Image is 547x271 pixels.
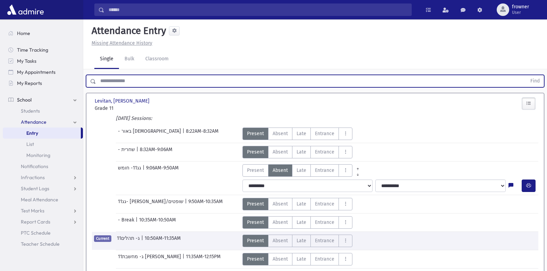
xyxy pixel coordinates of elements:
[242,146,352,158] div: AttTypes
[297,200,306,208] span: Late
[141,235,145,247] span: |
[3,67,83,78] a: My Appointments
[247,237,264,244] span: Present
[297,130,306,137] span: Late
[3,94,83,105] a: School
[247,167,264,174] span: Present
[17,47,48,53] span: Time Tracking
[118,164,143,177] span: גג11- חומש
[145,235,181,247] span: 10:50AM-11:35AM
[139,216,176,229] span: 10:35AM-10:50AM
[512,4,529,10] span: frowner
[315,167,334,174] span: Entrance
[116,115,152,121] i: [DATE] Sessions:
[182,128,186,140] span: |
[21,230,51,236] span: PTC Schedule
[89,40,152,46] a: Missing Attendance History
[118,128,182,140] span: - באור [DEMOGRAPHIC_DATA]
[3,28,83,39] a: Home
[117,235,141,247] span: 11ג- תהלים
[297,167,306,174] span: Late
[104,3,411,16] input: Search
[94,235,111,242] span: Current
[273,148,288,156] span: Absent
[273,219,288,226] span: Absent
[118,198,185,210] span: גג11- [PERSON_NAME]/שופטים
[242,253,352,265] div: AttTypes
[140,146,172,158] span: 8:32AM-9:06AM
[3,128,81,139] a: Entry
[119,50,140,69] a: Bulk
[95,97,151,105] span: Levitan, [PERSON_NAME]
[21,119,46,125] span: Attendance
[94,50,119,69] a: Single
[3,172,83,183] a: Infractions
[526,75,544,87] button: Find
[315,237,334,244] span: Entrance
[118,146,136,158] span: - שחרית
[21,163,48,169] span: Notifications
[136,146,140,158] span: |
[3,227,83,238] a: PTC Schedule
[21,185,49,192] span: Student Logs
[297,148,306,156] span: Late
[3,105,83,116] a: Students
[95,105,162,112] span: Grade 11
[17,97,32,103] span: School
[242,216,352,229] div: AttTypes
[3,116,83,128] a: Attendance
[17,80,42,86] span: My Reports
[140,50,174,69] a: Classroom
[21,108,40,114] span: Students
[3,78,83,89] a: My Reports
[247,200,264,208] span: Present
[118,216,136,229] span: - Break
[92,40,152,46] u: Missing Attendance History
[512,10,529,15] span: User
[242,128,352,140] div: AttTypes
[3,216,83,227] a: Report Cards
[247,255,264,263] span: Present
[247,219,264,226] span: Present
[273,130,288,137] span: Absent
[17,30,30,36] span: Home
[3,183,83,194] a: Student Logs
[21,196,58,203] span: Meal Attendance
[186,128,219,140] span: 8:22AM-8:32AM
[242,164,363,177] div: AttTypes
[17,69,55,75] span: My Appointments
[21,174,45,181] span: Infractions
[242,235,352,247] div: AttTypes
[143,164,146,177] span: |
[273,237,288,244] span: Absent
[242,198,352,210] div: AttTypes
[21,241,60,247] span: Teacher Schedule
[273,167,288,174] span: Absent
[26,130,38,136] span: Entry
[3,55,83,67] a: My Tasks
[315,200,334,208] span: Entrance
[297,237,306,244] span: Late
[118,253,182,265] span: 11ג- מחשבת [PERSON_NAME]
[26,152,50,158] span: Monitoring
[21,219,50,225] span: Report Cards
[3,238,83,250] a: Teacher Schedule
[315,130,334,137] span: Entrance
[186,253,221,265] span: 11:35AM-12:15PM
[3,194,83,205] a: Meal Attendance
[247,148,264,156] span: Present
[136,216,139,229] span: |
[3,44,83,55] a: Time Tracking
[3,205,83,216] a: Test Marks
[3,161,83,172] a: Notifications
[3,139,83,150] a: List
[21,208,44,214] span: Test Marks
[273,255,288,263] span: Absent
[188,198,223,210] span: 9:50AM-10:35AM
[273,200,288,208] span: Absent
[185,198,188,210] span: |
[315,148,334,156] span: Entrance
[3,150,83,161] a: Monitoring
[315,219,334,226] span: Entrance
[247,130,264,137] span: Present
